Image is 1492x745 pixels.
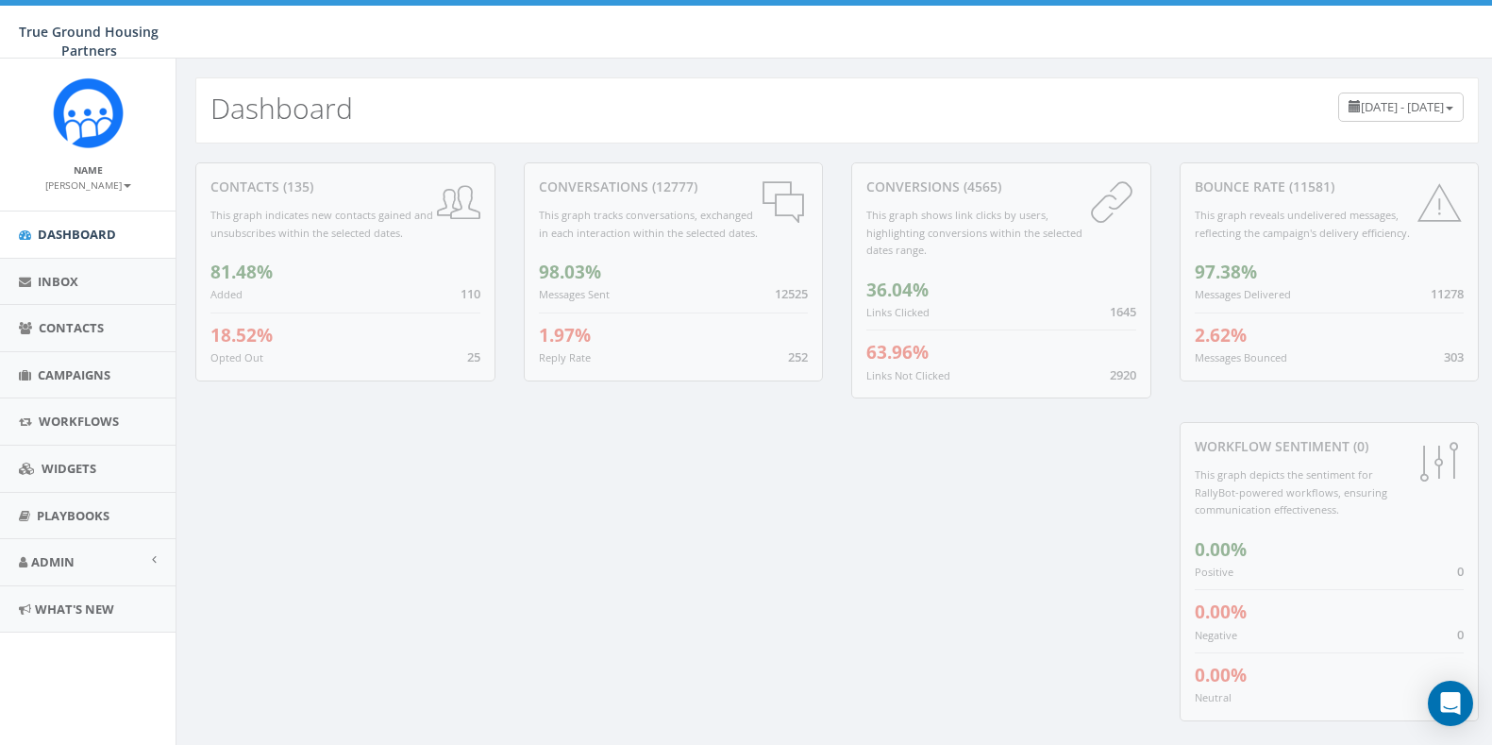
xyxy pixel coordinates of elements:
[1195,208,1410,240] small: This graph reveals undelivered messages, reflecting the campaign's delivery efficiency.
[866,178,1136,196] div: conversions
[210,260,273,284] span: 81.48%
[1457,563,1464,580] span: 0
[1457,626,1464,643] span: 0
[866,278,929,302] span: 36.04%
[788,348,808,365] span: 252
[210,178,480,196] div: contacts
[866,208,1082,257] small: This graph shows link clicks by users, highlighting conversions within the selected dates range.
[1350,437,1368,455] span: (0)
[42,460,96,477] span: Widgets
[1195,565,1233,579] small: Positive
[39,319,104,336] span: Contacts
[1195,323,1247,347] span: 2.62%
[38,366,110,383] span: Campaigns
[467,348,480,365] span: 25
[1195,350,1287,364] small: Messages Bounced
[1195,690,1232,704] small: Neutral
[1444,348,1464,365] span: 303
[1361,98,1444,115] span: [DATE] - [DATE]
[539,208,758,240] small: This graph tracks conversations, exchanged in each interaction within the selected dates.
[31,553,75,570] span: Admin
[1431,285,1464,302] span: 11278
[1195,628,1237,642] small: Negative
[1195,537,1247,562] span: 0.00%
[210,208,433,240] small: This graph indicates new contacts gained and unsubscribes within the selected dates.
[39,413,119,430] span: Workflows
[210,323,273,347] span: 18.52%
[38,226,116,243] span: Dashboard
[866,305,930,319] small: Links Clicked
[1110,303,1136,320] span: 1645
[74,163,103,177] small: Name
[1195,287,1291,301] small: Messages Delivered
[45,176,131,193] a: [PERSON_NAME]
[648,178,697,195] span: (12777)
[210,350,263,364] small: Opted Out
[1285,178,1334,195] span: (11581)
[279,178,313,195] span: (135)
[1195,467,1387,516] small: This graph depicts the sentiment for RallyBot-powered workflows, ensuring communication effective...
[539,287,610,301] small: Messages Sent
[461,285,480,302] span: 110
[38,273,78,290] span: Inbox
[19,23,159,59] span: True Ground Housing Partners
[1428,681,1473,726] div: Open Intercom Messenger
[539,350,591,364] small: Reply Rate
[1195,178,1465,196] div: Bounce Rate
[1195,437,1465,456] div: Workflow Sentiment
[53,77,124,148] img: Rally_Corp_Logo_1.png
[35,601,114,618] span: What's New
[37,507,109,524] span: Playbooks
[539,323,591,347] span: 1.97%
[210,287,243,301] small: Added
[1195,663,1247,687] span: 0.00%
[775,285,808,302] span: 12525
[539,260,601,284] span: 98.03%
[960,178,1001,195] span: (4565)
[45,178,131,192] small: [PERSON_NAME]
[866,340,929,364] span: 63.96%
[539,178,809,196] div: conversations
[1195,260,1257,284] span: 97.38%
[210,93,353,124] h2: Dashboard
[866,368,950,382] small: Links Not Clicked
[1195,600,1247,624] span: 0.00%
[1110,366,1136,383] span: 2920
